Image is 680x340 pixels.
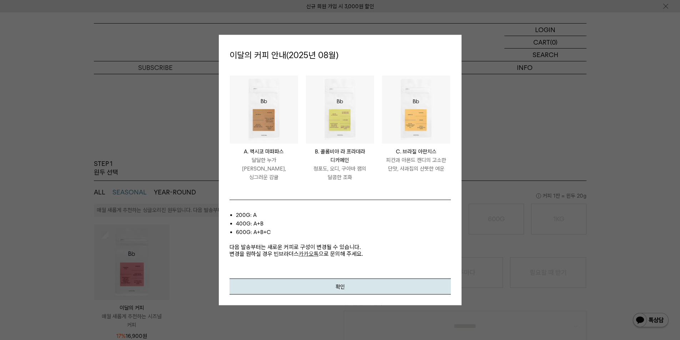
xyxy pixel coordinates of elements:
a: 카카오톡 [299,250,319,257]
p: B. 콜롬비아 라 프라데라 디카페인 [306,147,374,164]
button: 확인 [230,279,451,295]
p: 다음 발송부터는 새로운 커피로 구성이 변경될 수 있습니다. 변경을 원하실 경우 빈브라더스 으로 문의해 주세요. [230,237,451,257]
img: #285 [230,76,298,144]
p: 청포도, 오디, 구아바 잼의 달콤한 조화 [306,164,374,182]
li: 400g: A+B [236,219,451,228]
li: 600g: A+B+C [236,228,451,237]
p: C. 브라질 아란치스 [382,147,450,156]
img: #285 [382,76,450,144]
li: 200g: A [236,211,451,219]
p: 달달한 누가 [PERSON_NAME], 싱그러운 감귤 [230,156,298,182]
p: 피칸과 아몬드 캔디의 고소한 단맛, 사과칩의 산뜻한 여운 [382,156,450,173]
p: A. 멕시코 마파파스 [230,147,298,156]
p: 이달의 커피 안내(2025년 08월) [230,45,451,65]
img: #285 [306,76,374,144]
